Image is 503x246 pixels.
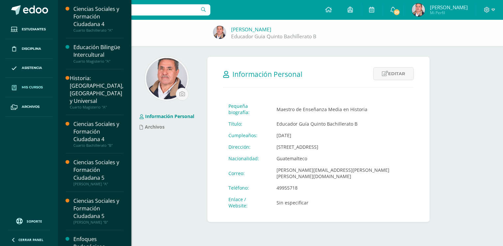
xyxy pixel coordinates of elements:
[73,159,123,181] div: Ciencias Sociales y Formación Ciudadana 5
[5,97,53,117] a: Archivos
[223,118,271,130] td: Título:
[146,58,187,99] img: e6b5cefeeaa89d9c27b7696f72ade123.png
[223,100,271,118] td: Pequeña biografía:
[62,4,210,15] input: Busca un usuario...
[73,220,123,225] div: [PERSON_NAME] "B"
[271,164,414,182] td: [PERSON_NAME][EMAIL_ADDRESS][PERSON_NAME][PERSON_NAME][DOMAIN_NAME]
[22,65,42,71] span: Asistencia
[140,113,194,119] a: Información Personal
[271,118,414,130] td: Educador Guía Quinto Bachillerato B
[73,44,123,63] a: Educación Bilingüe InterculturalCuarto Magisterio "A"
[271,194,414,211] td: Sin especificar
[271,153,414,164] td: Guatemalteco
[73,182,123,186] div: [PERSON_NAME] "A"
[5,59,53,78] a: Asistencia
[271,130,414,141] td: [DATE]
[140,124,165,130] a: Archivos
[22,46,41,51] span: Disciplina
[430,10,468,15] span: Mi Perfil
[70,75,123,109] a: Historia: [GEOGRAPHIC_DATA], [GEOGRAPHIC_DATA] y UniversalCuarto Magisterio "A"
[213,26,226,39] img: c96a423fd71b76c16867657e46671b28.png
[223,182,271,194] td: Teléfono:
[412,3,425,16] img: c96a423fd71b76c16867657e46671b28.png
[5,39,53,59] a: Disciplina
[373,67,414,80] a: Editar
[271,182,414,194] td: 49955718
[271,100,414,118] td: Maestro de Enseñanza Media en Historia
[73,143,123,148] div: Cuarto Bachillerato "B"
[73,197,123,220] div: Ciencias Sociales y Formación Ciudadana 5
[5,78,53,97] a: Mis cursos
[223,130,271,141] td: Cumpleaños:
[5,20,53,39] a: Estudiantes
[73,120,123,143] div: Ciencias Sociales y Formación Ciudadana 4
[8,216,50,225] a: Soporte
[18,237,43,242] span: Cerrar panel
[22,27,46,32] span: Estudiantes
[73,44,123,59] div: Educación Bilingüe Intercultural
[231,26,271,33] a: [PERSON_NAME]
[73,120,123,148] a: Ciencias Sociales y Formación Ciudadana 4Cuarto Bachillerato "B"
[73,197,123,225] a: Ciencias Sociales y Formación Ciudadana 5[PERSON_NAME] "B"
[22,85,43,90] span: Mis cursos
[430,4,468,11] span: [PERSON_NAME]
[70,75,123,105] div: Historia: [GEOGRAPHIC_DATA], [GEOGRAPHIC_DATA] y Universal
[73,59,123,64] div: Cuarto Magisterio "A"
[22,104,40,109] span: Archivos
[223,141,271,153] td: Dirección:
[223,153,271,164] td: Nacionalidad:
[70,105,123,109] div: Cuarto Magisterio "A"
[73,159,123,186] a: Ciencias Sociales y Formación Ciudadana 5[PERSON_NAME] "A"
[223,194,271,211] td: Enlace / Website:
[27,219,42,224] span: Soporte
[223,164,271,182] td: Correo:
[73,28,123,33] div: Cuarto Bachillerato "A"
[231,33,316,40] a: Educador Guía Quinto Bachillerato B
[393,9,400,16] span: 20
[232,70,302,79] span: Información Personal
[73,5,123,33] a: Ciencias Sociales y Formación Ciudadana 4Cuarto Bachillerato "A"
[271,141,414,153] td: [STREET_ADDRESS]
[73,5,123,28] div: Ciencias Sociales y Formación Ciudadana 4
